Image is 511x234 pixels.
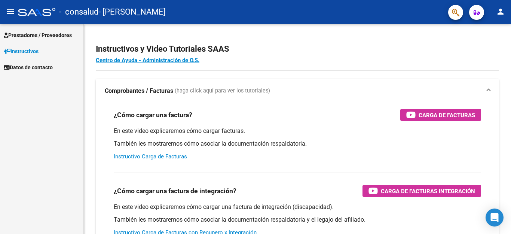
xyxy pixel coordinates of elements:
span: - consalud [59,4,98,20]
span: (haga click aquí para ver los tutoriales) [175,87,270,95]
p: También les mostraremos cómo asociar la documentación respaldatoria. [114,140,481,148]
span: Instructivos [4,47,39,55]
span: - [PERSON_NAME] [98,4,166,20]
p: En este video explicaremos cómo cargar una factura de integración (discapacidad). [114,203,481,211]
span: Carga de Facturas Integración [381,186,475,196]
h3: ¿Cómo cargar una factura de integración? [114,186,236,196]
span: Prestadores / Proveedores [4,31,72,39]
mat-icon: person [496,7,505,16]
h3: ¿Cómo cargar una factura? [114,110,192,120]
span: Datos de contacto [4,63,53,72]
mat-expansion-panel-header: Comprobantes / Facturas (haga click aquí para ver los tutoriales) [96,79,499,103]
span: Carga de Facturas [419,110,475,120]
a: Instructivo Carga de Facturas [114,153,187,160]
h2: Instructivos y Video Tutoriales SAAS [96,42,499,56]
strong: Comprobantes / Facturas [105,87,173,95]
mat-icon: menu [6,7,15,16]
p: También les mostraremos cómo asociar la documentación respaldatoria y el legajo del afiliado. [114,216,481,224]
button: Carga de Facturas Integración [362,185,481,197]
a: Centro de Ayuda - Administración de O.S. [96,57,199,64]
button: Carga de Facturas [400,109,481,121]
p: En este video explicaremos cómo cargar facturas. [114,127,481,135]
div: Open Intercom Messenger [486,209,504,227]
